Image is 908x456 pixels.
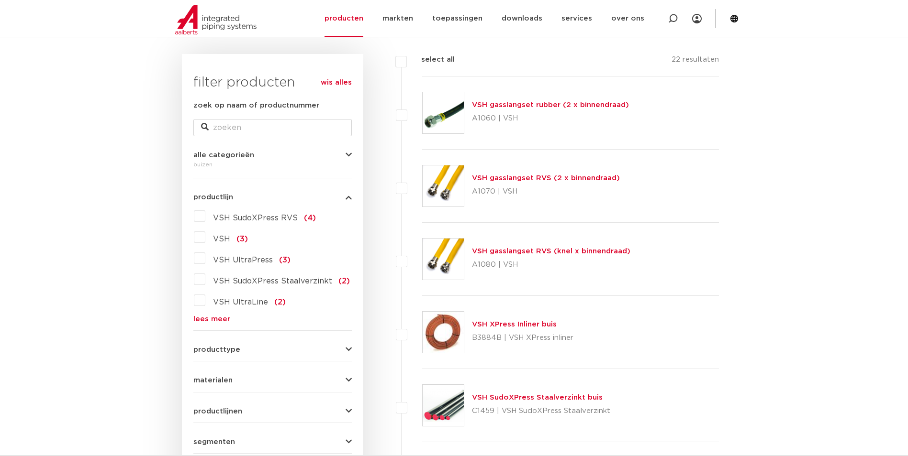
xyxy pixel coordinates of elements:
h3: filter producten [193,73,352,92]
a: VSH gasslangset rubber (2 x binnendraad) [472,101,629,109]
span: (3) [236,235,248,243]
span: (2) [338,277,350,285]
a: lees meer [193,315,352,323]
p: A1060 | VSH [472,111,629,126]
span: segmenten [193,438,235,445]
p: A1080 | VSH [472,257,630,272]
button: alle categorieën [193,152,352,159]
button: segmenten [193,438,352,445]
span: producttype [193,346,240,353]
p: 22 resultaten [672,54,719,69]
span: VSH UltraPress [213,256,273,264]
button: productlijn [193,194,352,201]
p: A1070 | VSH [472,184,620,199]
p: C1459 | VSH SudoXPress Staalverzinkt [472,403,610,419]
span: productlijn [193,194,233,201]
a: VSH gasslangset RVS (knel x binnendraad) [472,248,630,255]
span: productlijnen [193,408,242,415]
button: productlijnen [193,408,352,415]
div: buizen [193,159,352,170]
span: VSH SudoXPress Staalverzinkt [213,277,332,285]
a: VSH XPress Inliner buis [472,321,557,328]
button: producttype [193,346,352,353]
img: Thumbnail for VSH gasslangset RVS (knel x binnendraad) [423,239,464,280]
span: alle categorieën [193,152,254,159]
a: VSH SudoXPress Staalverzinkt buis [472,394,603,401]
label: select all [407,54,455,65]
button: materialen [193,377,352,384]
img: Thumbnail for VSH XPress Inliner buis [423,312,464,353]
p: B3884B | VSH XPress inliner [472,330,573,346]
a: VSH gasslangset RVS (2 x binnendraad) [472,174,620,182]
span: (4) [304,214,316,222]
span: VSH SudoXPress RVS [213,214,298,222]
img: Thumbnail for VSH gasslangset rubber (2 x binnendraad) [423,92,464,133]
input: zoeken [193,119,352,136]
span: VSH [213,235,230,243]
img: Thumbnail for VSH gasslangset RVS (2 x binnendraad) [423,165,464,206]
img: Thumbnail for VSH SudoXPress Staalverzinkt buis [423,385,464,426]
span: materialen [193,377,233,384]
a: wis alles [321,77,352,88]
span: (2) [274,298,286,306]
span: VSH UltraLine [213,298,268,306]
span: (3) [279,256,291,264]
label: zoek op naam of productnummer [193,100,319,111]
